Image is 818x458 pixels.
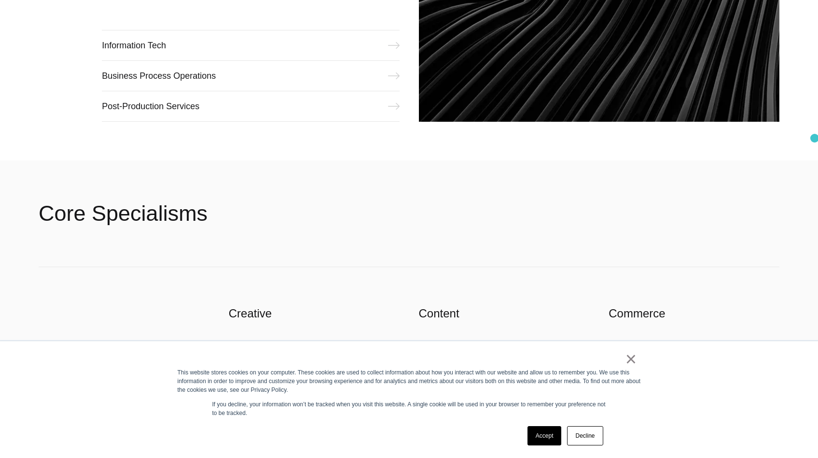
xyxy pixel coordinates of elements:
[609,306,779,321] h3: Commerce
[527,426,562,445] a: Accept
[102,30,399,61] a: Information Tech
[419,306,590,321] h3: Content
[178,368,641,394] div: This website stores cookies on your computer. These cookies are used to collect information about...
[212,400,606,417] p: If you decline, your information won’t be tracked when you visit this website. A single cookie wi...
[39,199,208,228] h2: Core Specialisms
[102,60,399,91] a: Business Process Operations
[625,355,637,363] a: ×
[567,426,603,445] a: Decline
[102,91,399,122] a: Post-Production Services
[229,306,400,321] h3: Creative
